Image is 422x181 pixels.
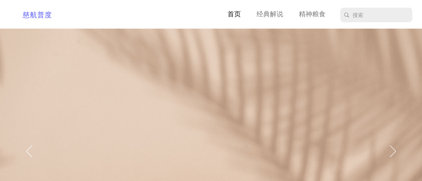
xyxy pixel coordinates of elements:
p: 首页 [224,9,244,20]
a: 首页 [217,9,246,20]
button: 返回 [26,145,32,158]
nav: 網址 [217,9,331,20]
a: 精神粮食 [288,9,331,20]
a: 慈航普度 [23,12,52,19]
p: 经典解说 [253,9,287,20]
a: 经典解说 [246,9,288,20]
input: 搜索 [353,8,398,22]
p: 精神粮食 [296,9,329,20]
button: 下一步 [390,145,396,158]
